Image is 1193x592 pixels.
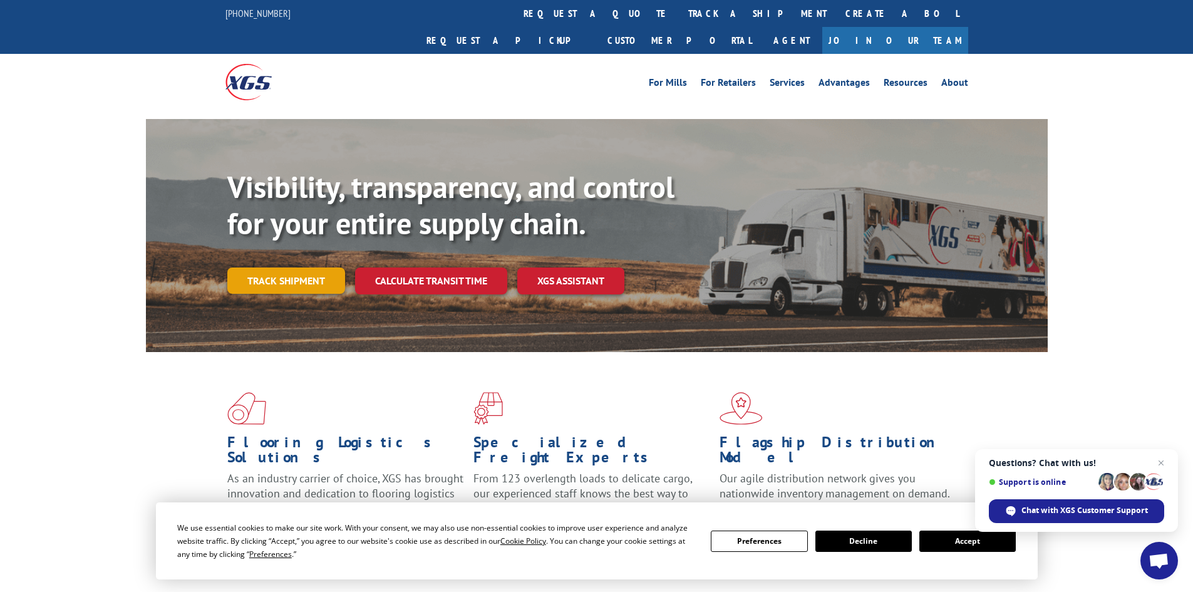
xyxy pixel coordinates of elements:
a: [PHONE_NUMBER] [225,7,291,19]
button: Decline [815,531,912,552]
p: From 123 overlength loads to delicate cargo, our experienced staff knows the best way to move you... [473,471,710,527]
span: Cookie Policy [500,536,546,546]
span: Questions? Chat with us! [989,458,1164,468]
div: Chat with XGS Customer Support [989,499,1164,523]
a: Agent [761,27,822,54]
a: Customer Portal [598,27,761,54]
h1: Flooring Logistics Solutions [227,435,464,471]
a: Track shipment [227,267,345,294]
img: xgs-icon-flagship-distribution-model-red [720,392,763,425]
span: Chat with XGS Customer Support [1021,505,1148,516]
img: xgs-icon-total-supply-chain-intelligence-red [227,392,266,425]
a: Request a pickup [417,27,598,54]
span: Close chat [1154,455,1169,470]
a: Advantages [819,78,870,91]
span: Preferences [249,549,292,559]
b: Visibility, transparency, and control for your entire supply chain. [227,167,674,242]
button: Accept [919,531,1016,552]
h1: Specialized Freight Experts [473,435,710,471]
div: Open chat [1140,542,1178,579]
a: Services [770,78,805,91]
img: xgs-icon-focused-on-flooring-red [473,392,503,425]
a: For Mills [649,78,687,91]
a: Calculate transit time [355,267,507,294]
span: Our agile distribution network gives you nationwide inventory management on demand. [720,471,950,501]
button: Preferences [711,531,807,552]
span: Support is online [989,477,1094,487]
div: Cookie Consent Prompt [156,502,1038,579]
a: For Retailers [701,78,756,91]
div: We use essential cookies to make our site work. With your consent, we may also use non-essential ... [177,521,696,561]
h1: Flagship Distribution Model [720,435,956,471]
a: About [941,78,968,91]
span: As an industry carrier of choice, XGS has brought innovation and dedication to flooring logistics... [227,471,463,516]
a: Join Our Team [822,27,968,54]
a: XGS ASSISTANT [517,267,624,294]
a: Resources [884,78,927,91]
